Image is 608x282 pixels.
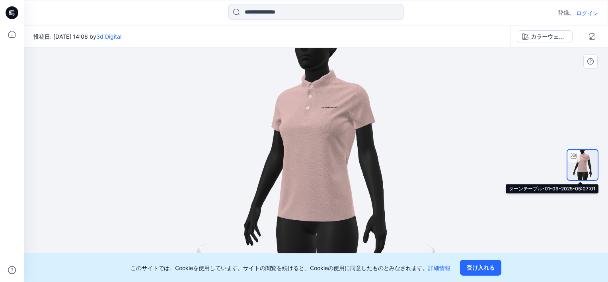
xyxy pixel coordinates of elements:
[33,32,121,41] span: 投稿日: [DATE] 14:06 by
[531,32,567,41] div: カラーウェイ 2
[131,264,450,272] p: このサイトでは、Cookieを使用しています。サイトの閲覧を続けると、Cookieの使用に同意したものとみなされます。
[428,264,450,271] a: 詳細情報
[567,150,598,180] img: ターンテーブル-01-09-2025-05:07:01
[96,33,121,40] a: 3d Digital
[576,9,598,17] p: ログイン
[558,8,575,18] p: 登録。
[517,30,573,43] button: カラーウェイ 2
[460,260,501,276] button: 受け入れる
